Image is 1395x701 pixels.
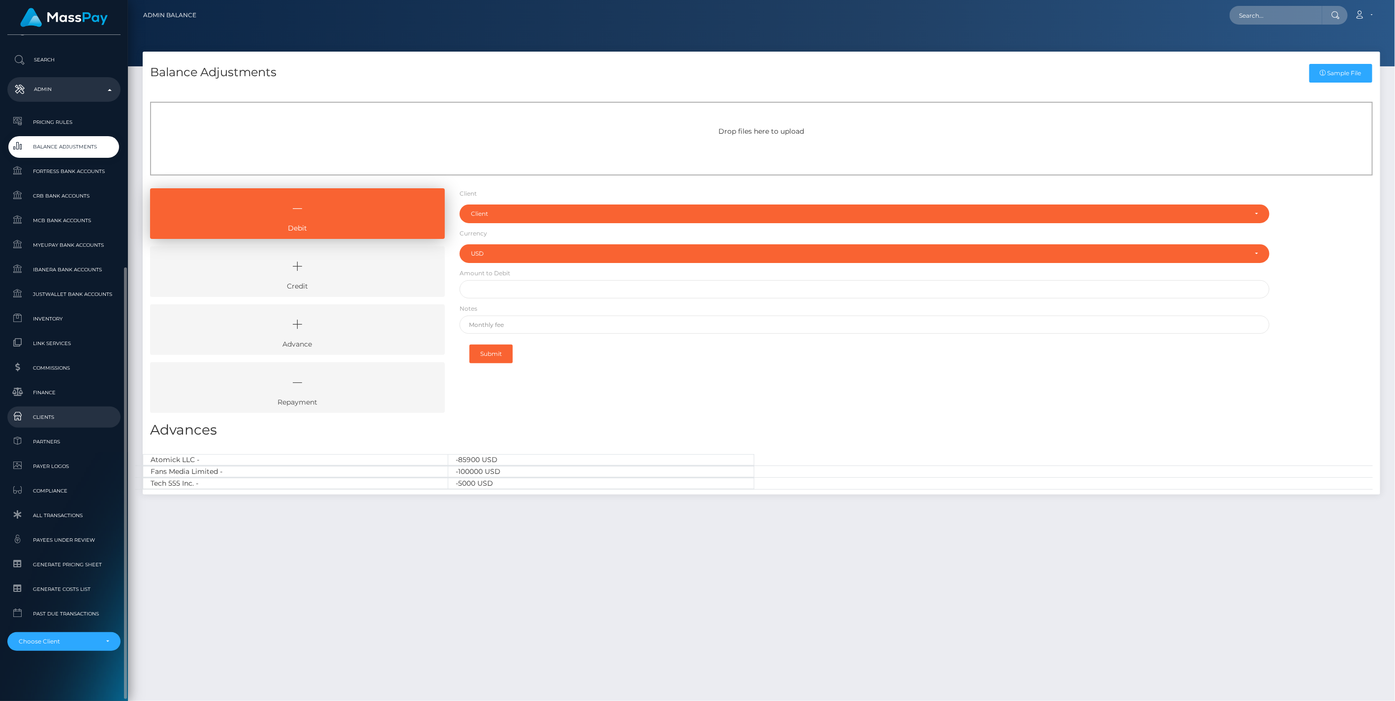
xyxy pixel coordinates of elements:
a: CRB Bank Accounts [7,185,121,206]
a: All Transactions [7,505,121,526]
a: Ibanera Bank Accounts [7,259,121,280]
span: Pricing Rules [11,117,117,128]
p: Admin [11,82,117,97]
a: Debit [150,188,445,239]
h3: Advances [150,420,1373,439]
a: Generate Pricing Sheet [7,554,121,575]
div: USD [471,250,1247,258]
a: Search [7,48,121,72]
p: Search [11,53,117,67]
span: Commissions [11,362,117,374]
h4: Balance Adjustments [150,64,277,81]
div: Choose Client [19,638,98,645]
label: Currency [460,229,487,238]
a: Advance [150,304,445,355]
div: -85900 USD [448,454,754,466]
span: Payer Logos [11,461,117,472]
div: Atomick LLC - [143,454,448,466]
button: USD [460,244,1270,263]
a: Balance Adjustments [7,136,121,157]
div: Fans Media Limited - [143,466,448,477]
span: Link Services [11,338,117,349]
a: Inventory [7,308,121,329]
a: Partners [7,431,121,452]
span: Inventory [11,313,117,324]
div: Tech 555 Inc. - [143,478,448,489]
span: Generate Pricing Sheet [11,559,117,570]
a: Clients [7,407,121,428]
span: Compliance [11,485,117,497]
span: JustWallet Bank Accounts [11,289,117,300]
a: Payer Logos [7,456,121,477]
button: Submit [469,345,513,363]
span: MyEUPay Bank Accounts [11,239,117,251]
input: Search... [1230,6,1322,25]
button: Choose Client [7,632,121,651]
a: Sample File [1309,64,1372,83]
a: MyEUPay Bank Accounts [7,234,121,256]
span: CRB Bank Accounts [11,190,117,202]
span: MCB Bank Accounts [11,215,117,226]
a: Generate Costs List [7,579,121,600]
a: Pricing Rules [7,112,121,133]
span: Partners [11,436,117,447]
a: Payees under Review [7,529,121,551]
span: Generate Costs List [11,584,117,595]
a: Repayment [150,362,445,413]
div: -100000 USD [448,466,754,477]
img: MassPay Logo [20,8,108,27]
span: Payees under Review [11,534,117,546]
span: All Transactions [11,510,117,521]
div: Client [471,210,1247,218]
span: Drop files here to upload [719,127,805,136]
span: Clients [11,411,117,423]
input: Monthly fee [460,316,1270,334]
a: Admin Balance [143,5,196,26]
a: Link Services [7,333,121,354]
a: Finance [7,382,121,403]
a: Credit [150,246,445,297]
a: Fortress Bank Accounts [7,161,121,182]
a: MCB Bank Accounts [7,210,121,231]
label: Amount to Debit [460,269,510,278]
label: Notes [460,304,477,313]
div: -5000 USD [448,478,754,489]
span: Fortress Bank Accounts [11,166,117,177]
a: Past Due Transactions [7,603,121,624]
span: Past Due Transactions [11,608,117,619]
a: Admin [7,77,121,102]
span: Ibanera Bank Accounts [11,264,117,275]
span: Finance [11,387,117,398]
span: Balance Adjustments [11,141,117,152]
label: Client [460,189,477,198]
a: JustWallet Bank Accounts [7,284,121,305]
a: Commissions [7,357,121,379]
button: Client [460,204,1270,223]
a: Compliance [7,480,121,501]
